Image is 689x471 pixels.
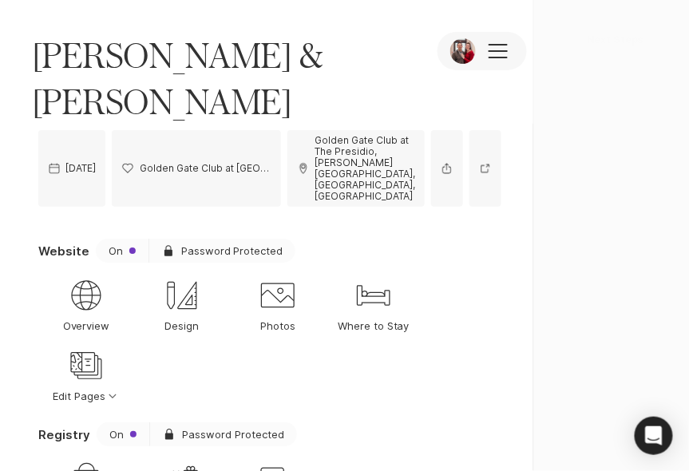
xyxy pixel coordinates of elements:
a: Golden Gate Club at The Presidio, [PERSON_NAME][GEOGRAPHIC_DATA], [GEOGRAPHIC_DATA], [GEOGRAPHIC_... [287,130,425,207]
button: On [97,422,149,446]
p: Website [38,243,89,259]
p: Registry [38,426,90,443]
a: Golden Gate Club at [GEOGRAPHIC_DATA], [STREET_ADDRESS][PERSON_NAME] [112,130,280,207]
p: Where to Stay [338,319,410,333]
span: [DATE] [65,163,96,174]
div: Open Intercom Messenger [635,417,673,455]
button: Edit Pages [38,339,134,410]
a: Photos [230,269,326,339]
p: Overview [63,319,110,333]
div: Photos [259,276,297,315]
div: Overview [67,276,105,315]
span: Password Protected [181,243,283,258]
a: Where to Stay [326,269,422,339]
a: Design [134,269,230,339]
p: Golden Gate Club at The Presidio, 135 Fisher Loop, San Francisco, CA 94129, USA [140,163,271,174]
button: Password Protected [149,422,297,446]
span: Password Protected [182,429,284,441]
span: [PERSON_NAME] & [PERSON_NAME] [32,32,406,124]
a: Overview [38,269,134,339]
img: Event Photo [450,38,476,64]
a: Preview website [469,130,501,207]
p: Photos [260,319,295,333]
a: Password Protected [148,239,295,263]
button: Share event information [431,130,463,207]
a: [DATE] [38,130,105,207]
button: On [96,239,148,263]
div: Edit Pages [67,346,105,385]
p: Edit Pages [53,389,120,403]
div: Where to Stay [354,276,393,315]
button: Next Steps [542,21,663,59]
div: Design [163,276,201,315]
p: Design [165,319,200,333]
